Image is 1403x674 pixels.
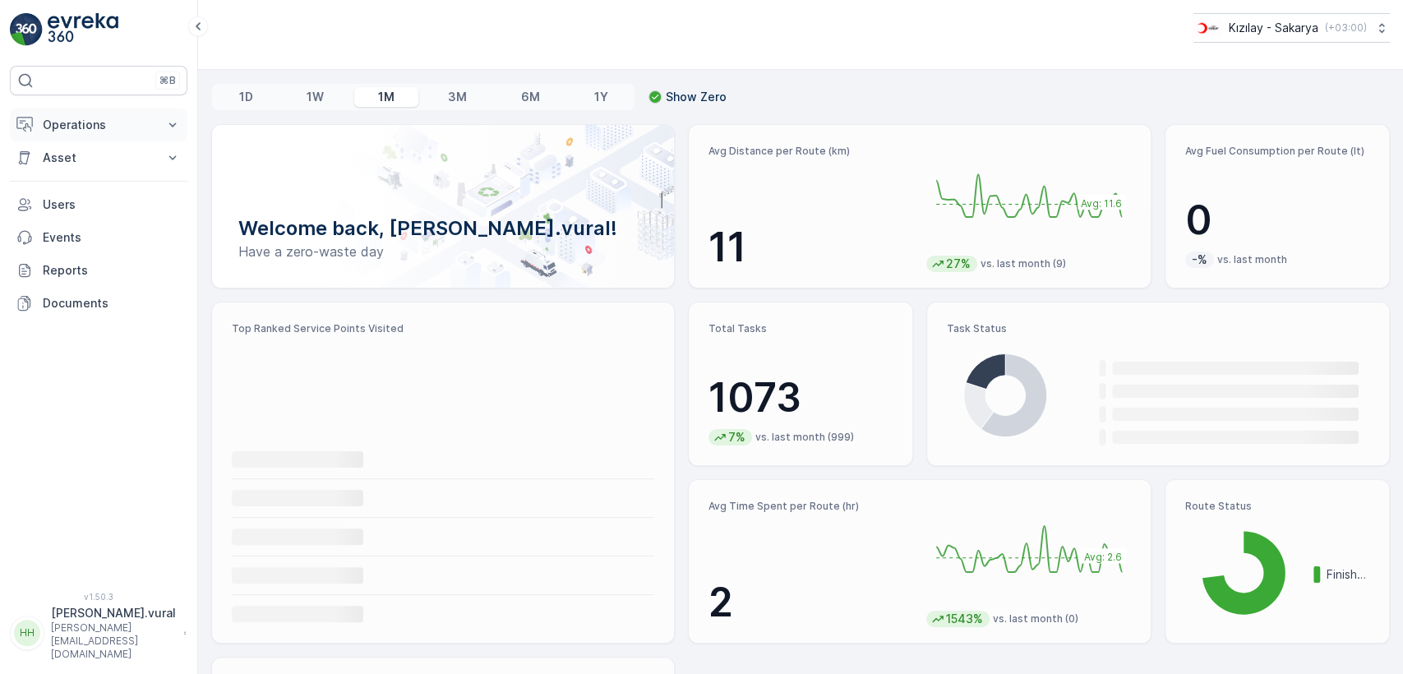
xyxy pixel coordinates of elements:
[708,145,913,158] p: Avg Distance per Route (km)
[708,223,913,272] p: 11
[993,612,1078,626] p: vs. last month (0)
[1185,196,1369,245] p: 0
[238,242,648,261] p: Have a zero-waste day
[981,257,1066,270] p: vs. last month (9)
[43,150,155,166] p: Asset
[708,578,913,627] p: 2
[307,89,324,105] p: 1W
[10,108,187,141] button: Operations
[708,500,913,513] p: Avg Time Spent per Route (hr)
[1217,253,1287,266] p: vs. last month
[10,188,187,221] a: Users
[708,373,893,422] p: 1073
[48,13,118,46] img: logo_light-DOdMpM7g.png
[239,89,253,105] p: 1D
[10,592,187,602] span: v 1.50.3
[10,254,187,287] a: Reports
[727,429,747,445] p: 7%
[1185,145,1369,158] p: Avg Fuel Consumption per Route (lt)
[947,322,1369,335] p: Task Status
[1185,500,1369,513] p: Route Status
[10,287,187,320] a: Documents
[10,13,43,46] img: logo
[43,117,155,133] p: Operations
[755,431,854,444] p: vs. last month (999)
[43,262,181,279] p: Reports
[593,89,607,105] p: 1Y
[1190,252,1209,268] p: -%
[238,215,648,242] p: Welcome back, [PERSON_NAME].vural!
[1193,13,1390,43] button: Kızılay - Sakarya(+03:00)
[14,620,40,646] div: HH
[521,89,540,105] p: 6M
[448,89,467,105] p: 3M
[232,322,654,335] p: Top Ranked Service Points Visited
[43,295,181,312] p: Documents
[10,221,187,254] a: Events
[1229,20,1318,36] p: Kızılay - Sakarya
[708,322,893,335] p: Total Tasks
[43,196,181,213] p: Users
[159,74,176,87] p: ⌘B
[666,89,727,105] p: Show Zero
[51,621,176,661] p: [PERSON_NAME][EMAIL_ADDRESS][DOMAIN_NAME]
[944,256,972,272] p: 27%
[51,605,176,621] p: [PERSON_NAME].vural
[10,605,187,661] button: HH[PERSON_NAME].vural[PERSON_NAME][EMAIL_ADDRESS][DOMAIN_NAME]
[43,229,181,246] p: Events
[1193,19,1222,37] img: k%C4%B1z%C4%B1lay_DTAvauz.png
[10,141,187,174] button: Asset
[378,89,395,105] p: 1M
[944,611,985,627] p: 1543%
[1325,21,1367,35] p: ( +03:00 )
[1327,566,1369,583] p: Finished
